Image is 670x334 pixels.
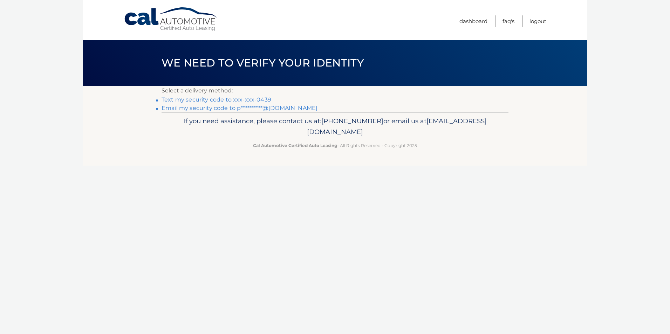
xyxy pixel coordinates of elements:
[166,116,504,138] p: If you need assistance, please contact us at: or email us at
[459,15,487,27] a: Dashboard
[162,105,317,111] a: Email my security code to p**********@[DOMAIN_NAME]
[162,96,271,103] a: Text my security code to xxx-xxx-0439
[162,86,508,96] p: Select a delivery method:
[124,7,218,32] a: Cal Automotive
[321,117,383,125] span: [PHONE_NUMBER]
[166,142,504,149] p: - All Rights Reserved - Copyright 2025
[253,143,337,148] strong: Cal Automotive Certified Auto Leasing
[529,15,546,27] a: Logout
[502,15,514,27] a: FAQ's
[162,56,364,69] span: We need to verify your identity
